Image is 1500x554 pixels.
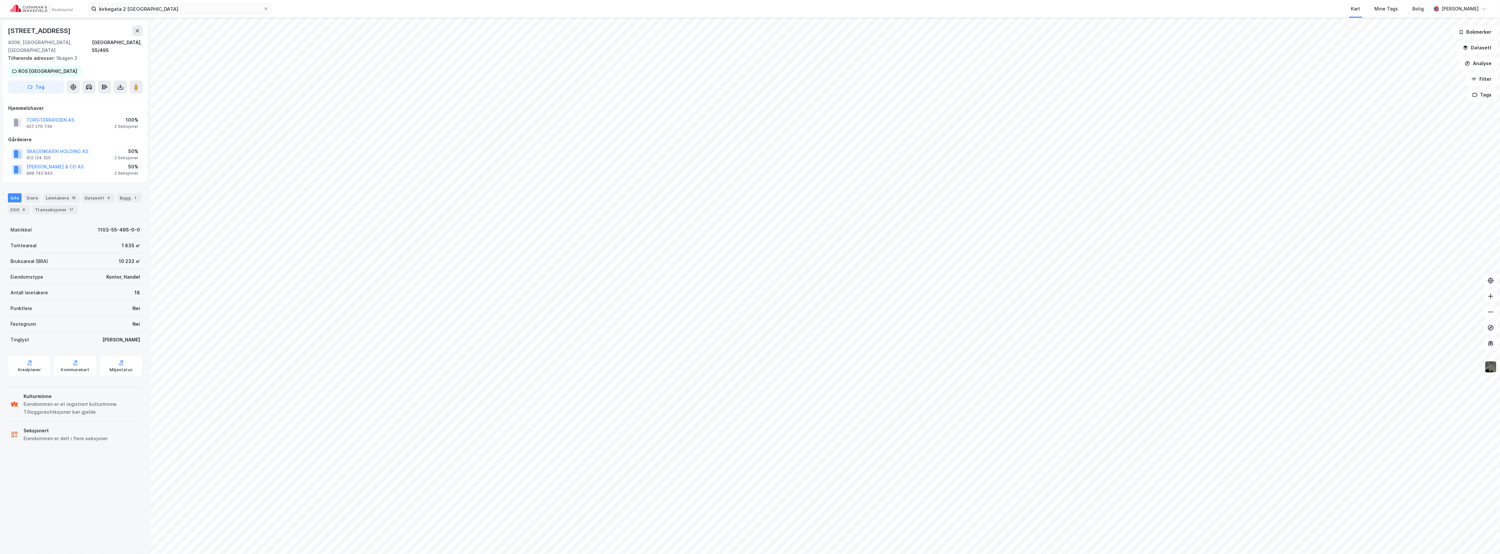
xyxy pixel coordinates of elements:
div: Arealplaner [18,367,41,372]
button: Tag [8,80,64,94]
button: Analyse [1459,57,1497,70]
div: 4 [105,195,112,201]
div: Tomteareal [10,242,37,250]
div: Skagen 3 [8,54,137,62]
div: [STREET_ADDRESS] [8,26,72,36]
div: Bygg [117,193,141,202]
div: Transaksjoner [32,205,77,214]
div: ESG [8,205,30,214]
div: Matrikkel [10,226,32,234]
div: Eiendomstype [10,273,43,281]
div: 10 232 ㎡ [119,257,140,265]
div: 1 835 ㎡ [122,242,140,250]
div: [GEOGRAPHIC_DATA], 55/495 [92,39,143,54]
button: Filter [1466,73,1497,86]
div: Eiendommen er et registrert kulturminne. Tilleggsrestriksjoner kan gjelde. [24,400,140,416]
div: Kart [1351,5,1360,13]
div: [PERSON_NAME] [1442,5,1479,13]
div: [PERSON_NAME] [102,336,140,344]
div: 988 742 945 [26,171,53,176]
div: Festegrunn [10,320,36,328]
div: Hjemmelshaver [8,104,142,112]
div: Kontrollprogram for chat [1467,523,1500,554]
div: Kommunekart [61,367,89,372]
div: 50% [114,163,138,171]
div: Eiendommen er delt i flere seksjoner [24,435,108,442]
img: cushman-wakefield-realkapital-logo.202ea83816669bd177139c58696a8fa1.svg [10,4,73,13]
div: 50% [114,147,138,155]
div: 1103-55-495-0-0 [98,226,140,234]
div: 2 Seksjoner [114,171,138,176]
div: 912 124 320 [26,155,51,161]
div: ROS [GEOGRAPHIC_DATA] [18,67,77,75]
div: Datasett [82,193,114,202]
div: 2 Seksjoner [114,124,138,129]
button: Tags [1467,88,1497,101]
div: 2 Seksjoner [114,155,138,161]
div: Miljøstatus [110,367,132,372]
iframe: Chat Widget [1467,523,1500,554]
div: 4006, [GEOGRAPHIC_DATA], [GEOGRAPHIC_DATA] [8,39,92,54]
div: Bruksareal (BRA) [10,257,48,265]
div: Nei [132,320,140,328]
div: Gårdeiere [8,136,142,144]
img: 9k= [1485,361,1497,373]
div: Bolig [1413,5,1424,13]
div: Eiere [24,193,41,202]
div: Antall leietakere [10,289,48,297]
div: Info [8,193,22,202]
div: Kontor, Handel [106,273,140,281]
button: Bokmerker [1453,26,1497,39]
div: Punktleie [10,304,32,312]
input: Søk på adresse, matrikkel, gårdeiere, leietakere eller personer [96,4,263,14]
div: Tinglyst [10,336,29,344]
div: 18 [134,289,140,297]
div: 1 [132,195,139,201]
div: Seksjonert [24,427,108,435]
div: Mine Tags [1375,5,1398,13]
div: 927 276 739 [26,124,52,129]
div: Leietakere [43,193,79,202]
div: Kulturminne [24,392,140,400]
div: 17 [68,206,75,213]
div: Nei [132,304,140,312]
div: 100% [114,116,138,124]
span: Tilhørende adresser: [8,55,56,61]
button: Datasett [1457,41,1497,54]
div: 6 [21,206,27,213]
div: 18 [70,195,77,201]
